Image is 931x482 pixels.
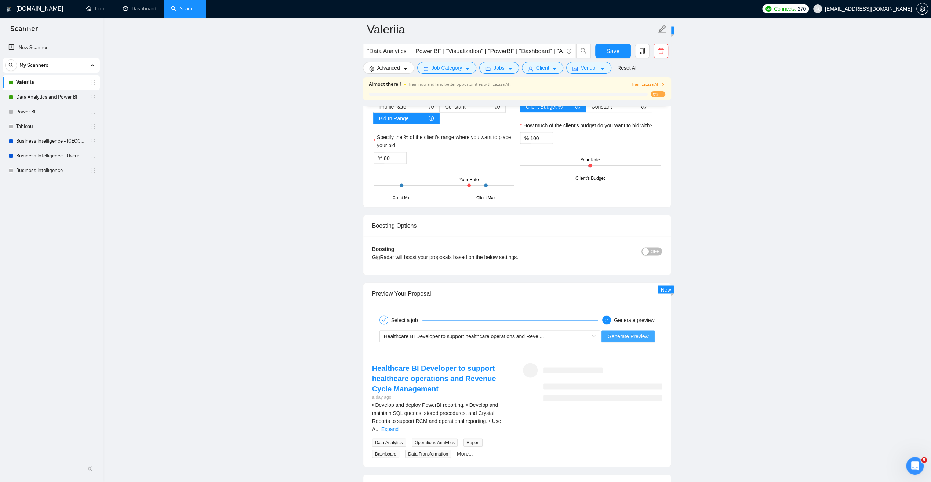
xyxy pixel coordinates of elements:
[367,20,656,39] input: Scanner name...
[381,426,399,432] a: Expand
[526,101,563,112] span: Client Budget %
[485,66,491,72] span: folder
[921,457,927,463] span: 5
[494,64,505,72] span: Jobs
[654,48,668,54] span: delete
[372,402,501,432] span: • Develop and deploy PowerBI reporting. • Develop and maintain SQL queries, stored procedures, an...
[661,28,671,33] span: New
[16,90,86,105] a: Data Analytics and Power BI
[372,450,400,458] span: Dashboard
[369,66,374,72] span: setting
[16,75,86,90] a: Valeriia
[528,66,533,72] span: user
[476,194,495,201] div: Client Max
[372,438,406,446] span: Data Analytics
[87,465,95,472] span: double-left
[576,44,591,58] button: search
[8,40,94,55] a: New Scanner
[457,450,473,456] a: More...
[379,113,409,124] span: Bid In Range
[405,450,451,458] span: Data Transformation
[617,64,637,72] a: Reset All
[536,64,549,72] span: Client
[522,62,564,74] button: userClientcaret-down
[391,315,422,324] div: Select a job
[530,132,553,143] input: How much of the client's budget do you want to bid with?
[661,286,671,292] span: New
[367,47,563,56] input: Search Freelance Jobs...
[459,176,479,183] div: Your Rate
[607,332,648,340] span: Generate Preview
[377,64,400,72] span: Advanced
[641,104,646,109] span: info-circle
[384,152,406,163] input: Specify the % of the client's range where you want to place your bid:
[375,426,380,432] span: ...
[774,5,796,13] span: Connects:
[6,63,17,68] span: search
[3,40,100,55] li: New Scanner
[372,283,662,304] div: Preview Your Proposal
[577,48,590,54] span: search
[429,116,434,121] span: info-circle
[651,247,659,255] span: OFF
[658,25,667,34] span: edit
[16,105,86,119] a: Power BI
[90,124,96,129] span: holder
[382,318,386,322] span: check
[635,44,650,58] button: copy
[16,119,86,134] a: Tableau
[479,62,519,74] button: folderJobscaret-down
[595,44,631,58] button: Save
[508,66,513,72] span: caret-down
[463,438,483,446] span: Report
[19,58,48,73] span: My Scanners
[906,457,924,475] iframe: Intercom live chat
[372,401,511,433] div: • Develop and deploy PowerBI reporting. • Develop and maintain SQL queries, stored procedures, an...
[592,101,612,112] span: Constant
[797,5,805,13] span: 270
[372,253,590,261] div: GigRadar will boost your proposals based on the below settings.
[372,394,511,401] div: a day ago
[90,80,96,85] span: holder
[815,6,820,11] span: user
[372,364,496,392] a: Healthcare BI Developer to support healthcare operations and Revenue Cycle Management
[4,23,44,39] span: Scanner
[16,149,86,163] a: Business Intelligence - Overall
[90,94,96,100] span: holder
[90,109,96,115] span: holder
[631,81,665,88] button: Train Laziza AI
[445,101,466,112] span: Constant
[5,59,17,71] button: search
[651,91,665,97] span: 0%
[552,66,557,72] span: caret-down
[403,66,408,72] span: caret-down
[520,121,653,129] label: How much of the client's budget do you want to bid with?
[916,3,928,15] button: setting
[369,80,401,88] span: Almost there !
[635,48,649,54] span: copy
[16,163,86,178] a: Business Intelligence
[90,138,96,144] span: holder
[575,104,580,109] span: info-circle
[465,66,470,72] span: caret-down
[916,6,928,12] a: setting
[6,3,11,15] img: logo
[16,134,86,149] a: Business Intelligence - [GEOGRAPHIC_DATA]
[372,215,662,236] div: Boosting Options
[566,62,611,74] button: idcardVendorcaret-down
[171,6,198,12] a: searchScanner
[123,6,156,12] a: dashboardDashboard
[384,333,544,339] span: Healthcare BI Developer to support healthcare operations and Reve ...
[581,64,597,72] span: Vendor
[581,156,600,163] div: Your Rate
[572,66,578,72] span: idcard
[654,44,668,58] button: delete
[600,66,605,72] span: caret-down
[423,66,429,72] span: bars
[412,438,458,446] span: Operations Analytics
[765,6,771,12] img: upwork-logo.png
[432,64,462,72] span: Job Category
[86,6,108,12] a: homeHome
[429,104,434,109] span: info-circle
